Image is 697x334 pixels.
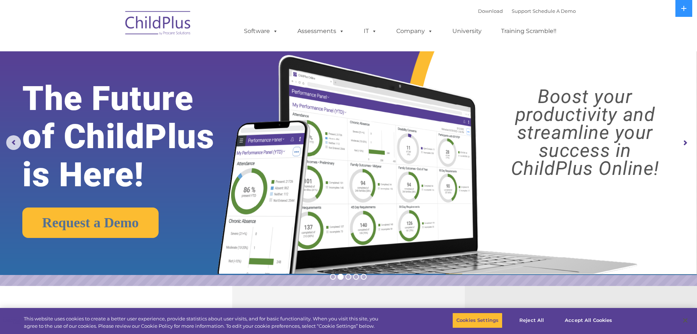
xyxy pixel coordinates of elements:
[677,312,693,329] button: Close
[22,80,245,194] rs-layer: The Future of ChildPlus is Here!
[561,313,616,328] button: Accept All Cookies
[389,24,440,38] a: Company
[494,24,564,38] a: Training Scramble!!
[237,24,285,38] a: Software
[478,8,576,14] font: |
[482,88,689,177] rs-layer: Boost your productivity and streamline your success in ChildPlus Online!
[452,313,503,328] button: Cookies Settings
[24,315,383,330] div: This website uses cookies to create a better user experience, provide statistics about user visit...
[22,208,159,238] a: Request a Demo
[478,8,503,14] a: Download
[102,78,133,84] span: Phone number
[122,6,195,43] img: ChildPlus by Procare Solutions
[445,24,489,38] a: University
[533,8,576,14] a: Schedule A Demo
[102,48,124,54] span: Last name
[356,24,384,38] a: IT
[509,313,555,328] button: Reject All
[290,24,352,38] a: Assessments
[512,8,531,14] a: Support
